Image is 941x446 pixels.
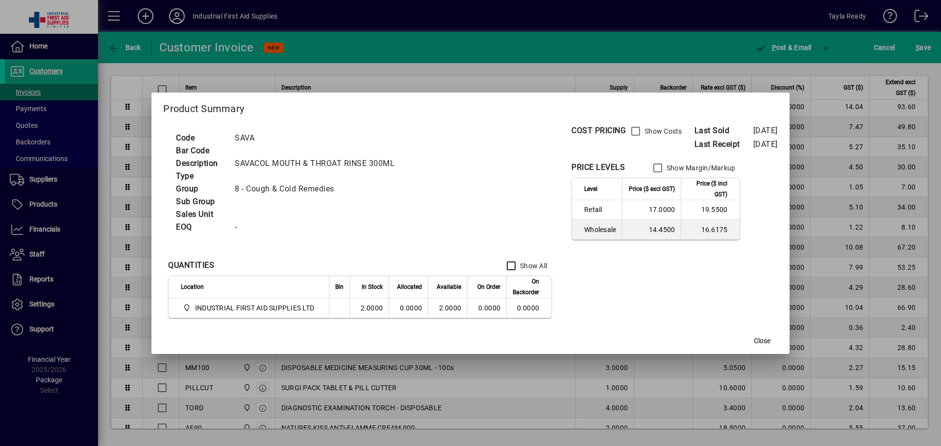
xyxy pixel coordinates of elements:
[171,195,230,208] td: Sub Group
[584,205,616,214] span: Retail
[230,132,406,144] td: SAVA
[230,157,406,170] td: SAVACOL MOUTH & THROAT RINSE 300ML
[753,140,778,149] span: [DATE]
[335,282,344,292] span: Bin
[230,221,406,234] td: -
[681,200,740,220] td: 19.5500
[171,221,230,234] td: EOQ
[478,304,501,312] span: 0.0000
[230,183,406,195] td: 8 - Cough & Cold Remedies
[694,139,753,150] span: Last Receipt
[389,298,428,318] td: 0.0000
[506,298,551,318] td: 0.0000
[397,282,422,292] span: Allocated
[622,200,681,220] td: 17.0000
[171,170,230,183] td: Type
[665,163,736,173] label: Show Margin/Markup
[754,336,770,346] span: Close
[181,282,204,292] span: Location
[643,126,682,136] label: Show Costs
[753,126,778,135] span: [DATE]
[171,157,230,170] td: Description
[181,302,318,314] span: INDUSTRIAL FIRST AID SUPPLIES LTD
[746,332,778,350] button: Close
[171,132,230,144] td: Code
[428,298,467,318] td: 2.0000
[195,303,314,313] span: INDUSTRIAL FIRST AID SUPPLIES LTD
[571,162,625,173] div: PRICE LEVELS
[584,184,597,194] span: Level
[571,125,626,137] div: COST PRICING
[171,144,230,157] td: Bar Code
[171,208,230,221] td: Sales Unit
[629,184,675,194] span: Price ($ excl GST)
[584,225,616,235] span: Wholesale
[349,298,389,318] td: 2.0000
[622,220,681,239] td: 14.4500
[687,178,727,200] span: Price ($ incl GST)
[681,220,740,239] td: 16.6175
[437,282,461,292] span: Available
[171,183,230,195] td: Group
[518,261,547,271] label: Show All
[151,93,789,121] h2: Product Summary
[168,259,214,271] div: QUANTITIES
[477,282,500,292] span: On Order
[694,125,753,137] span: Last Sold
[513,276,539,298] span: On Backorder
[362,282,383,292] span: In Stock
